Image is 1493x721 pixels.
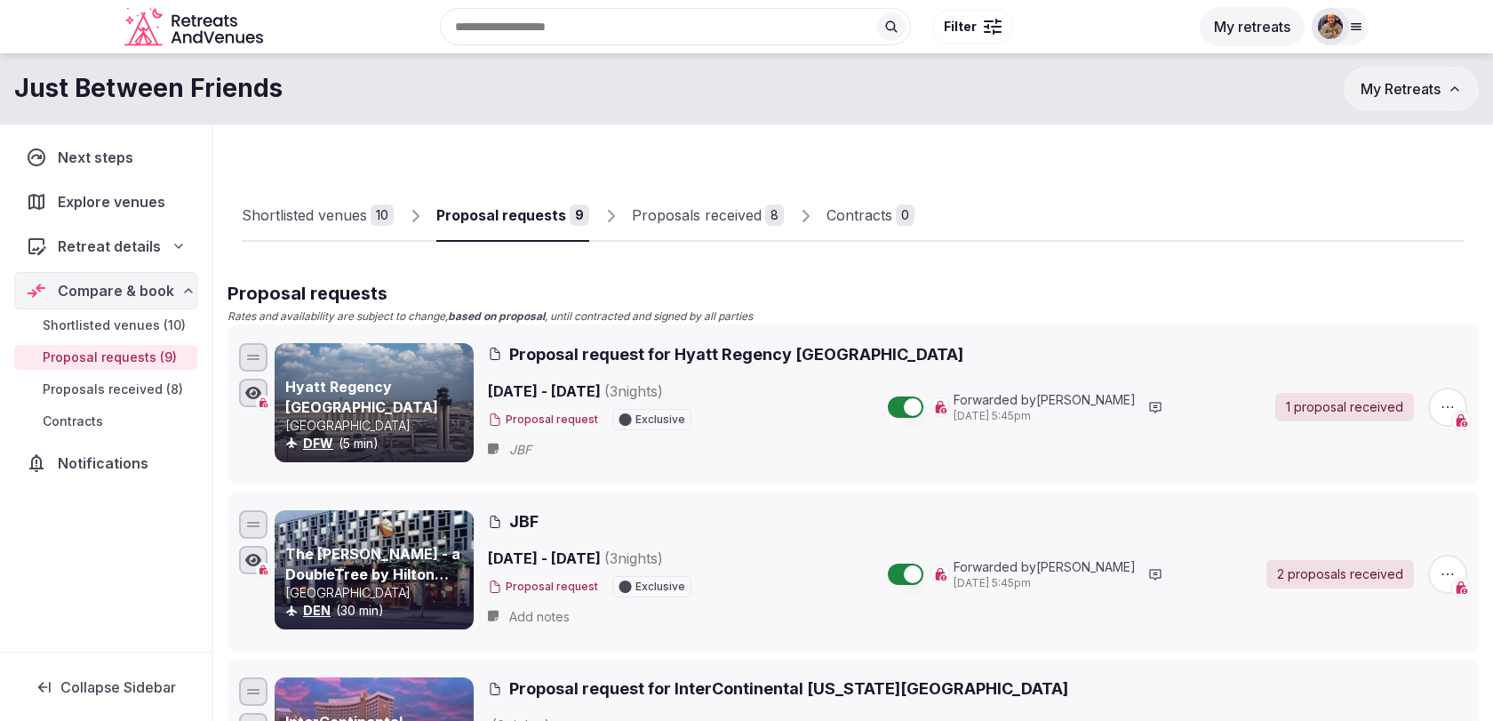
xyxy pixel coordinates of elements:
[43,348,177,366] span: Proposal requests (9)
[371,204,394,226] div: 10
[58,147,140,168] span: Next steps
[14,668,197,707] button: Collapse Sidebar
[954,558,1136,576] span: Forwarded by [PERSON_NAME]
[58,280,174,301] span: Compare & book
[43,413,103,430] span: Contracts
[58,191,172,212] span: Explore venues
[954,576,1136,591] span: [DATE] 5:45pm
[303,603,331,618] a: DEN
[285,544,470,584] h3: The [PERSON_NAME] - a DoubleTree by Hilton Hotel
[285,602,470,620] div: (30 min)
[826,190,914,242] a: Contracts0
[488,580,598,595] button: Proposal request
[285,377,470,417] h3: Hyatt Regency [GEOGRAPHIC_DATA]
[14,445,197,482] a: Notifications
[14,345,197,370] a: Proposal requests (9)
[1200,18,1305,36] a: My retreats
[14,409,197,434] a: Contracts
[43,381,183,398] span: Proposals received (8)
[1200,7,1305,46] button: My retreats
[1275,393,1414,421] a: 1 proposal received
[14,183,197,220] a: Explore venues
[954,391,1136,409] span: Forwarded by [PERSON_NAME]
[570,204,589,226] div: 9
[58,453,156,474] span: Notifications
[228,309,1479,324] p: Rates and availability are subject to change, , until contracted and signed by all parties
[509,677,1068,700] span: Proposal request for InterContinental [US_STATE][GEOGRAPHIC_DATA]
[303,602,331,620] button: DEN
[932,10,1013,44] button: Filter
[604,549,663,567] span: ( 3 night s )
[509,510,539,533] span: JBF
[242,204,367,226] div: Shortlisted venues
[124,7,267,47] svg: Retreats and Venues company logo
[509,441,567,459] span: JBF
[509,343,963,365] span: Proposal request for Hyatt Regency [GEOGRAPHIC_DATA]
[954,409,1136,424] span: [DATE] 5:45pm
[604,382,663,400] span: ( 3 night s )
[488,548,801,569] span: [DATE] - [DATE]
[632,190,784,242] a: Proposals received8
[448,309,545,323] strong: based on proposal
[242,190,394,242] a: Shortlisted venues10
[488,381,801,402] span: [DATE] - [DATE]
[14,71,283,106] h1: Just Between Friends
[632,204,762,226] div: Proposals received
[124,7,267,47] a: Visit the homepage
[303,436,333,451] a: DFW
[14,313,197,338] a: Shortlisted venues (10)
[436,190,589,242] a: Proposal requests9
[1361,80,1441,98] span: My Retreats
[228,281,1479,306] h2: Proposal requests
[43,316,186,334] span: Shortlisted venues (10)
[285,584,470,602] p: [GEOGRAPHIC_DATA]
[285,417,470,435] p: [GEOGRAPHIC_DATA]
[14,377,197,402] a: Proposals received (8)
[896,204,914,226] div: 0
[488,413,598,428] button: Proposal request
[826,204,892,226] div: Contracts
[60,678,176,696] span: Collapse Sidebar
[944,18,977,36] span: Filter
[58,236,161,257] span: Retreat details
[1266,560,1414,589] a: 2 proposals received
[765,204,784,226] div: 8
[303,435,333,453] button: DFW
[1344,67,1479,111] button: My Retreats
[14,139,197,176] a: Next steps
[635,581,685,592] span: Exclusive
[285,435,470,453] div: (5 min)
[436,204,566,226] div: Proposal requests
[635,414,685,425] span: Exclusive
[1318,14,1343,39] img: julen
[509,608,570,626] span: Add notes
